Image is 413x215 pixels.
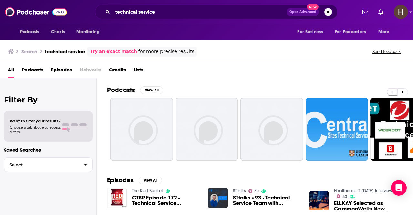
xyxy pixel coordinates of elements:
button: Open AdvancedNew [287,8,319,16]
span: Networks [80,65,101,78]
span: Charts [51,27,65,37]
a: EpisodesView All [107,176,162,184]
h2: Podcasts [107,86,135,94]
a: Show notifications dropdown [376,6,386,17]
span: More [378,27,389,37]
span: Choose a tab above to access filters. [10,125,61,134]
span: 39 [254,190,259,193]
a: Show notifications dropdown [360,6,371,17]
button: open menu [331,26,375,38]
a: 43 [337,194,347,198]
span: For Podcasters [335,27,366,37]
button: open menu [15,26,47,38]
a: Try an exact match [90,48,137,55]
p: Saved Searches [4,147,93,153]
img: User Profile [394,5,408,19]
button: Select [4,157,93,172]
span: For Business [297,27,323,37]
a: Episodes [51,65,72,78]
span: 43 [342,195,347,198]
div: Open Intercom Messenger [391,180,407,196]
span: Monitoring [76,27,99,37]
a: STtalks [233,188,246,194]
h3: technical service [45,48,85,55]
img: Podchaser - Follow, Share and Rate Podcasts [5,6,67,18]
span: Select [4,163,79,167]
span: Logged in as M1ndsharePR [394,5,408,19]
a: The Red Bucket [132,188,163,194]
a: CTSP Episode 172 - Technical Service Capabilities [132,195,201,206]
button: open menu [72,26,108,38]
span: New [307,4,319,10]
button: open menu [374,26,398,38]
h2: Filter By [4,95,93,104]
a: Healthcare IT Today Interviews [334,188,394,194]
span: for more precise results [138,48,194,55]
button: Show profile menu [394,5,408,19]
button: Send feedback [370,49,403,54]
input: Search podcasts, credits, & more... [113,7,287,17]
img: STtalks #93 - Technical Service Team with Ben Voelz [208,188,228,208]
button: View All [139,177,162,184]
a: Lists [134,65,143,78]
a: PodcastsView All [107,86,163,94]
a: Credits [109,65,126,78]
h2: Episodes [107,176,134,184]
h3: Search [21,48,37,55]
span: Open Advanced [289,10,316,14]
span: Podcasts [20,27,39,37]
a: Podcasts [22,65,43,78]
div: Search podcasts, credits, & more... [95,5,337,19]
button: open menu [293,26,331,38]
span: STtalks #93 - Technical Service Team with [PERSON_NAME] [233,195,302,206]
img: ELLKAY Selected as CommonWell's New Technical Service Provider [309,191,329,211]
a: Charts [47,26,69,38]
img: CTSP Episode 172 - Technical Service Capabilities [107,188,127,208]
a: 39 [248,189,259,193]
span: Want to filter your results? [10,119,61,123]
a: ELLKAY Selected as CommonWell's New Technical Service Provider [334,200,403,211]
a: STtalks #93 - Technical Service Team with Ben Voelz [233,195,302,206]
button: View All [140,86,163,94]
a: All [8,65,14,78]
